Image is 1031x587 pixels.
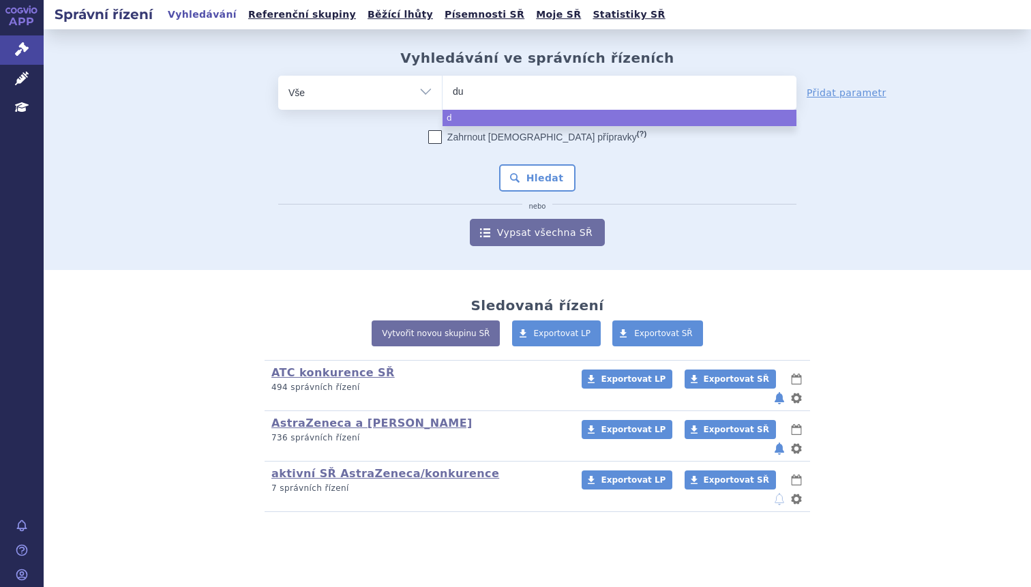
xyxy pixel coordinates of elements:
a: Exportovat SŘ [685,370,776,389]
button: notifikace [773,491,786,507]
a: Exportovat LP [582,420,672,439]
a: Přidat parametr [807,86,886,100]
p: 7 správních řízení [271,483,564,494]
button: Hledat [499,164,576,192]
a: Písemnosti SŘ [440,5,528,24]
a: Vyhledávání [164,5,241,24]
h2: Vyhledávání ve správních řízeních [400,50,674,66]
a: Referenční skupiny [244,5,360,24]
span: Exportovat LP [601,425,666,434]
button: lhůty [790,421,803,438]
a: ATC konkurence SŘ [271,366,395,379]
button: lhůty [790,472,803,488]
a: aktivní SŘ AstraZeneca/konkurence [271,467,499,480]
a: Exportovat SŘ [612,320,703,346]
button: notifikace [773,440,786,457]
p: 494 správních řízení [271,382,564,393]
button: nastavení [790,440,803,457]
a: Běžící lhůty [363,5,437,24]
abbr: (?) [637,130,646,138]
a: Statistiky SŘ [588,5,669,24]
a: Moje SŘ [532,5,585,24]
button: lhůty [790,371,803,387]
span: Exportovat SŘ [704,475,769,485]
a: Exportovat LP [582,370,672,389]
span: Exportovat SŘ [704,374,769,384]
button: nastavení [790,390,803,406]
i: nebo [522,202,553,211]
a: Exportovat LP [582,470,672,490]
span: Exportovat LP [601,475,666,485]
span: Exportovat LP [534,329,591,338]
a: AstraZeneca a [PERSON_NAME] [271,417,473,430]
h2: Sledovaná řízení [470,297,603,314]
button: nastavení [790,491,803,507]
label: Zahrnout [DEMOGRAPHIC_DATA] přípravky [428,130,646,144]
a: Vytvořit novou skupinu SŘ [372,320,500,346]
span: Exportovat LP [601,374,666,384]
span: Exportovat SŘ [634,329,693,338]
a: Exportovat SŘ [685,420,776,439]
a: Exportovat SŘ [685,470,776,490]
span: Exportovat SŘ [704,425,769,434]
li: d [443,110,796,126]
a: Vypsat všechna SŘ [470,219,605,246]
p: 736 správních řízení [271,432,564,444]
button: notifikace [773,390,786,406]
h2: Správní řízení [44,5,164,24]
a: Exportovat LP [512,320,601,346]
